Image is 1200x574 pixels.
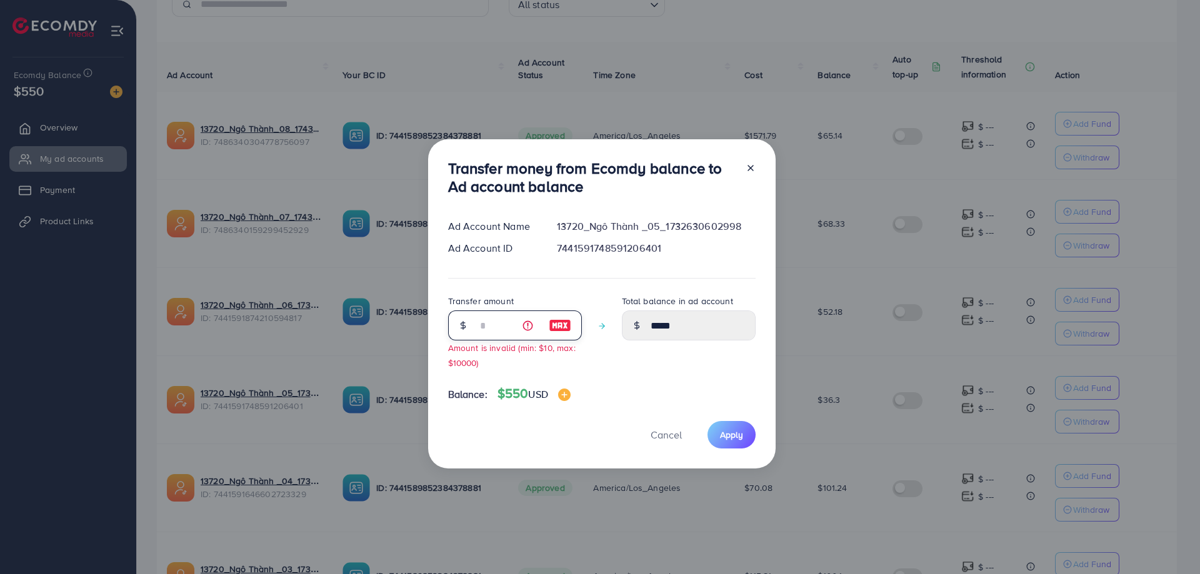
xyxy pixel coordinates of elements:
[547,241,765,255] div: 7441591748591206401
[438,219,547,234] div: Ad Account Name
[497,386,571,402] h4: $550
[547,219,765,234] div: 13720_Ngô Thành _05_1732630602998
[651,428,682,442] span: Cancel
[1147,518,1191,565] iframe: Chat
[448,342,576,368] small: Amount is invalid (min: $10, max: $10000)
[558,388,571,401] img: image
[528,387,547,401] span: USD
[707,421,756,448] button: Apply
[720,428,743,441] span: Apply
[448,387,487,402] span: Balance:
[622,295,733,307] label: Total balance in ad account
[438,241,547,255] div: Ad Account ID
[448,159,736,195] h3: Transfer money from Ecomdy balance to Ad account balance
[635,421,697,448] button: Cancel
[448,295,514,307] label: Transfer amount
[549,318,571,333] img: image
